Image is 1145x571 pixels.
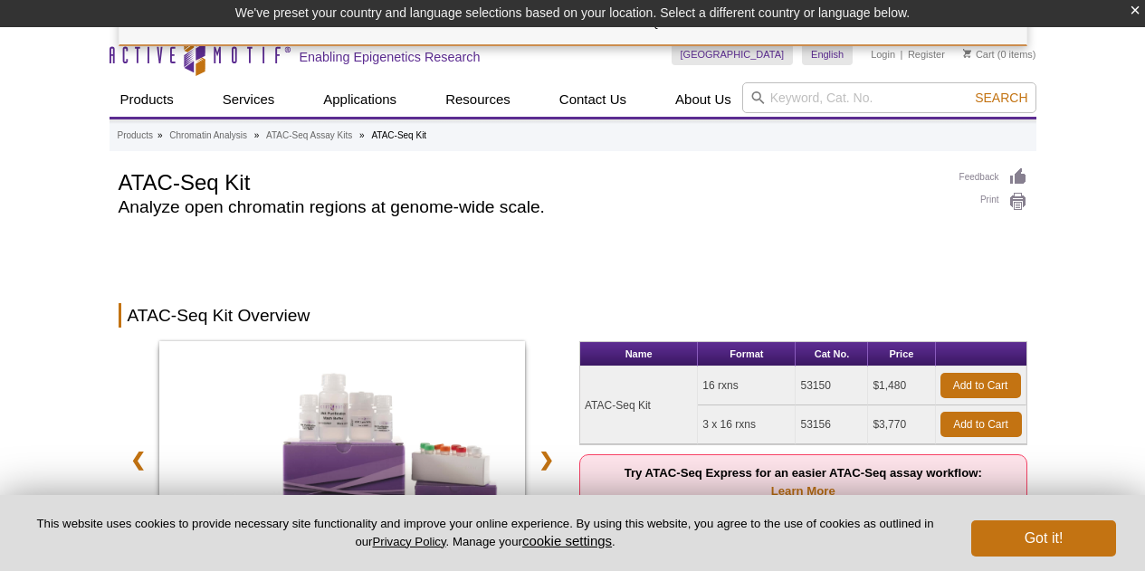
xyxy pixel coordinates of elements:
th: Format [698,342,796,366]
td: 53156 [796,405,868,444]
strong: Try ATAC-Seq Express for an easier ATAC-Seq assay workflow: [625,466,982,498]
li: (0 items) [963,43,1036,65]
th: Cat No. [796,342,868,366]
li: | [901,43,903,65]
h1: ATAC-Seq Kit [119,167,941,195]
a: Print [959,192,1027,212]
a: Applications [312,82,407,117]
td: 16 rxns [698,366,796,405]
button: cookie settings [522,533,612,548]
a: Contact Us [549,82,637,117]
td: 3 x 16 rxns [698,405,796,444]
li: » [254,130,260,140]
td: 53150 [796,366,868,405]
h2: Enabling Epigenetics Research [300,49,481,65]
button: Search [969,90,1033,106]
td: ATAC-Seq Kit [580,366,698,444]
a: Cart [963,48,995,61]
th: Name [580,342,698,366]
h2: ATAC-Seq Kit Overview [119,303,1027,328]
img: Your Cart [963,49,971,58]
a: Privacy Policy [372,535,445,548]
a: ❯ [527,439,566,481]
a: Login [871,48,895,61]
a: English [802,43,853,65]
a: Chromatin Analysis [169,128,247,144]
li: » [359,130,365,140]
input: Keyword, Cat. No. [742,82,1036,113]
li: ATAC-Seq Kit [371,130,426,140]
a: Services [212,82,286,117]
p: This website uses cookies to provide necessary site functionality and improve your online experie... [29,516,941,550]
a: ATAC-Seq Assay Kits [266,128,352,144]
li: » [157,130,163,140]
a: About Us [664,82,742,117]
td: $1,480 [868,366,935,405]
a: Products [118,128,153,144]
a: Feedback [959,167,1027,187]
th: Price [868,342,935,366]
a: ❮ [119,439,157,481]
h2: Analyze open chromatin regions at genome-wide scale. [119,199,941,215]
a: Add to Cart [940,412,1022,437]
a: Products [110,82,185,117]
a: [GEOGRAPHIC_DATA] [672,43,794,65]
a: Learn More [771,484,835,498]
td: $3,770 [868,405,935,444]
a: Add to Cart [940,373,1021,398]
span: Search [975,90,1027,105]
a: Register [908,48,945,61]
button: Got it! [971,520,1116,557]
a: Resources [434,82,521,117]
